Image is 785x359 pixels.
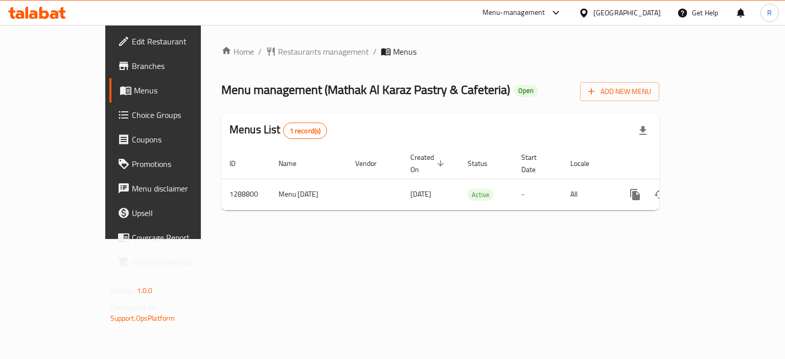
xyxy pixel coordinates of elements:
[229,122,327,139] h2: Menus List
[110,312,175,325] a: Support.OpsPlatform
[355,157,390,170] span: Vendor
[134,84,228,97] span: Menus
[615,148,729,179] th: Actions
[221,45,254,58] a: Home
[482,7,545,19] div: Menu-management
[588,85,651,98] span: Add New Menu
[137,284,153,297] span: 1.0.0
[593,7,661,18] div: [GEOGRAPHIC_DATA]
[562,179,615,210] td: All
[521,151,550,176] span: Start Date
[109,201,237,225] a: Upsell
[109,54,237,78] a: Branches
[132,158,228,170] span: Promotions
[109,78,237,103] a: Menus
[410,151,447,176] span: Created On
[221,179,270,210] td: 1288800
[570,157,603,170] span: Locale
[132,133,228,146] span: Coupons
[229,157,249,170] span: ID
[279,157,310,170] span: Name
[132,256,228,268] span: Grocery Checklist
[221,148,729,210] table: enhanced table
[109,127,237,152] a: Coupons
[132,60,228,72] span: Branches
[468,157,501,170] span: Status
[283,123,328,139] div: Total records count
[110,284,135,297] span: Version:
[221,78,510,101] span: Menu management ( Mathak Al Karaz Pastry & Cafeteria )
[109,250,237,274] a: Grocery Checklist
[132,182,228,195] span: Menu disclaimer
[109,103,237,127] a: Choice Groups
[580,82,659,101] button: Add New Menu
[631,118,655,143] div: Export file
[410,187,431,201] span: [DATE]
[110,301,157,315] span: Get support on:
[623,182,648,207] button: more
[278,45,369,58] span: Restaurants management
[109,29,237,54] a: Edit Restaurant
[373,45,377,58] li: /
[132,109,228,121] span: Choice Groups
[270,179,347,210] td: Menu [DATE]
[132,231,228,244] span: Coverage Report
[132,207,228,219] span: Upsell
[109,225,237,250] a: Coverage Report
[393,45,417,58] span: Menus
[514,85,538,97] div: Open
[513,179,562,210] td: -
[514,86,538,95] span: Open
[221,45,659,58] nav: breadcrumb
[284,126,327,136] span: 1 record(s)
[468,189,494,201] span: Active
[109,152,237,176] a: Promotions
[132,35,228,47] span: Edit Restaurant
[767,7,772,18] span: R
[109,176,237,201] a: Menu disclaimer
[648,182,672,207] button: Change Status
[266,45,369,58] a: Restaurants management
[258,45,262,58] li: /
